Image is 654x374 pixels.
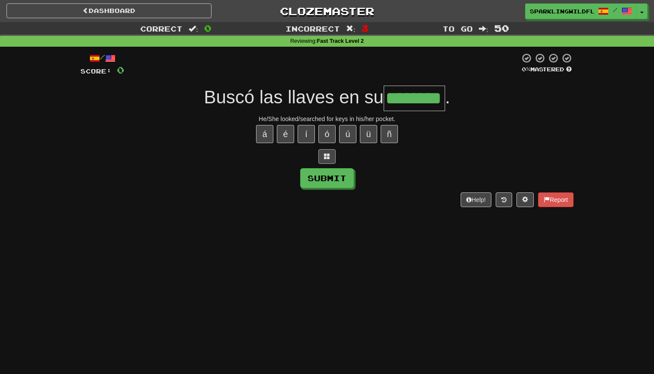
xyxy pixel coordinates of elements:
span: : [479,25,488,32]
button: Help! [461,192,491,207]
button: ü [360,125,377,143]
span: 50 [494,23,509,33]
button: ó [318,125,336,143]
span: : [189,25,198,32]
span: 3 [361,23,369,33]
span: 0 [117,64,124,75]
button: Round history (alt+y) [496,192,512,207]
div: / [80,53,124,64]
span: Incorrect [285,24,340,33]
button: í [298,125,315,143]
strong: Fast Track Level 2 [317,38,364,44]
span: Score: [80,67,112,75]
span: 0 % [522,66,530,73]
button: Switch sentence to multiple choice alt+p [318,149,336,164]
div: Mastered [520,66,574,74]
a: Clozemaster [224,3,430,19]
div: He/She looked/searched for keys in his/her pocket. [80,115,574,123]
span: To go [442,24,473,33]
span: / [613,7,617,13]
button: ú [339,125,356,143]
button: ñ [381,125,398,143]
span: SparklingWildflower6624 [530,7,594,15]
a: SparklingWildflower6624 / [525,3,637,19]
span: Correct [140,24,183,33]
span: 0 [204,23,212,33]
button: Submit [300,168,354,188]
button: Report [538,192,574,207]
span: . [445,87,450,107]
a: Dashboard [6,3,212,18]
span: Buscó las llaves en su [204,87,384,107]
button: é [277,125,294,143]
span: : [346,25,356,32]
button: á [256,125,273,143]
